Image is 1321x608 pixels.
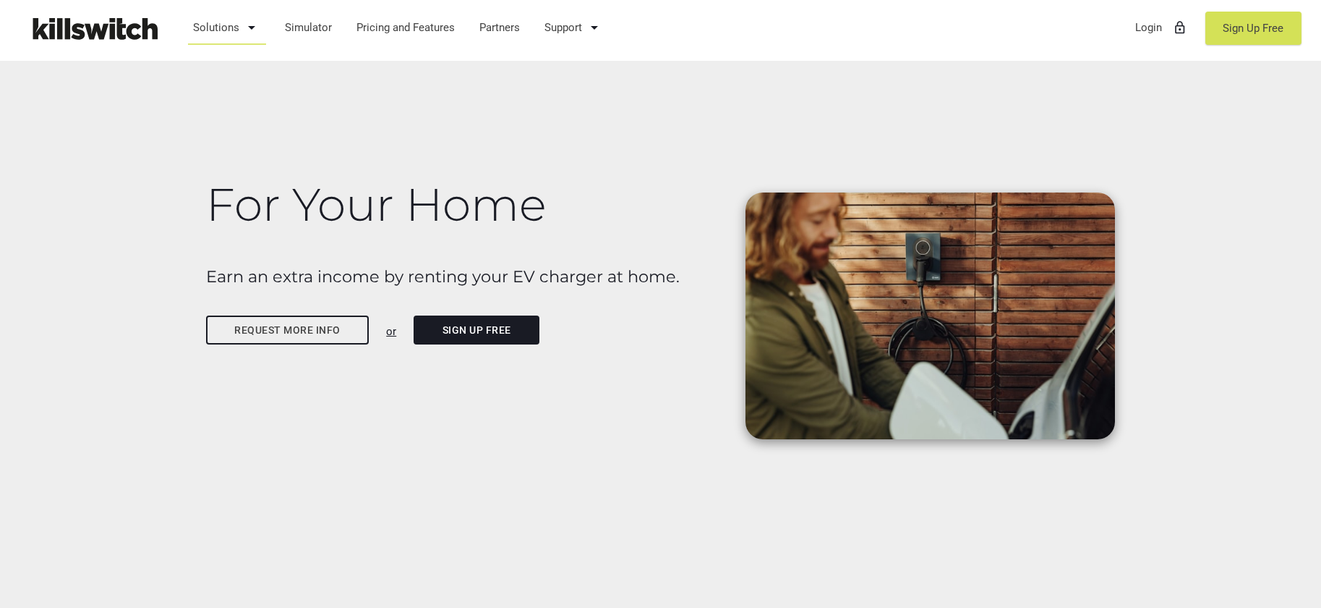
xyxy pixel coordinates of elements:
a: Request more info [206,316,369,345]
a: Simulator [278,9,339,46]
u: or [386,325,396,338]
a: Sign Up Free [1205,12,1301,45]
a: Solutions [187,9,268,46]
h1: For Your Home [206,180,730,229]
img: Killswitch [22,11,166,46]
i: arrow_drop_down [243,10,260,45]
i: lock_outline [1173,10,1187,45]
a: Support [538,9,610,46]
a: Sign Up Free [414,316,539,345]
a: Partners [473,9,527,46]
i: arrow_drop_down [586,10,603,45]
b: Earn an extra income by renting your EV charger at home. [206,266,680,287]
a: Pricing and Features [350,9,462,46]
a: Loginlock_outline [1129,9,1194,46]
img: Man charging EV at home [745,193,1115,439]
